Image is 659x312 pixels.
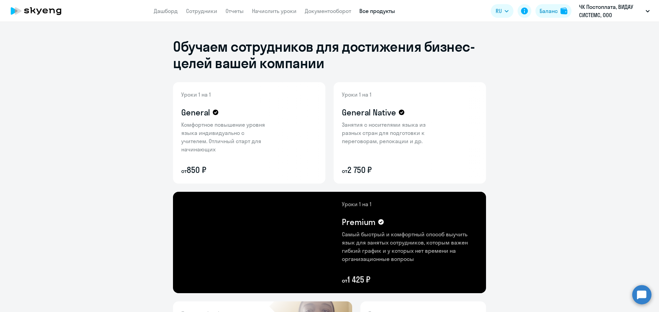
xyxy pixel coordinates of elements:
span: RU [496,7,502,15]
a: Дашборд [154,8,178,14]
p: Уроки 1 на 1 [342,90,431,99]
img: general-content-bg.png [173,82,276,184]
p: ЧК Постоплата, ВИДАУ СИСТЕМС, ООО [579,3,643,19]
small: от [342,167,347,174]
h4: General [181,107,210,118]
p: Уроки 1 на 1 [181,90,270,99]
a: Отчеты [226,8,244,14]
img: balance [560,8,567,14]
h4: Premium [342,216,375,227]
p: Уроки 1 на 1 [342,200,478,208]
p: Комфортное повышение уровня языка индивидуально с учителем. Отличный старт для начинающих [181,121,270,153]
button: Балансbalance [535,4,571,18]
a: Документооборот [305,8,351,14]
p: Занятия с носителями языка из разных стран для подготовки к переговорам, релокации и др. [342,121,431,145]
p: Самый быстрый и комфортный способ выучить язык для занятых сотрудников, которым важен гибкий граф... [342,230,478,263]
img: general-native-content-bg.png [334,82,442,184]
small: от [342,277,347,284]
h4: General Native [342,107,396,118]
p: 850 ₽ [181,164,270,175]
a: Сотрудники [186,8,217,14]
small: от [181,167,187,174]
button: ЧК Постоплата, ВИДАУ СИСТЕМС, ООО [576,3,653,19]
a: Все продукты [359,8,395,14]
h1: Обучаем сотрудников для достижения бизнес-целей вашей компании [173,38,486,71]
p: 2 750 ₽ [342,164,431,175]
button: RU [491,4,513,18]
p: 1 425 ₽ [342,274,478,285]
div: Баланс [540,7,558,15]
img: premium-content-bg.png [246,192,486,293]
a: Начислить уроки [252,8,297,14]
